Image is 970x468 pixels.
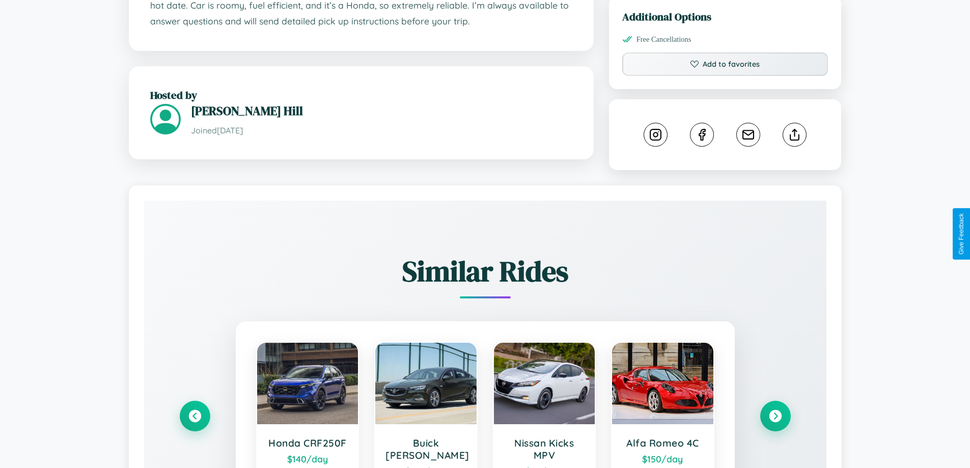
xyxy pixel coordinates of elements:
h3: [PERSON_NAME] Hill [191,102,572,119]
button: Add to favorites [622,52,828,76]
h3: Additional Options [622,9,828,24]
h3: Buick [PERSON_NAME] [385,437,466,461]
h3: Nissan Kicks MPV [504,437,585,461]
div: $ 140 /day [267,453,348,464]
h2: Similar Rides [180,252,791,291]
h3: Honda CRF250F [267,437,348,449]
h2: Hosted by [150,88,572,102]
p: Joined [DATE] [191,123,572,138]
div: $ 150 /day [622,453,703,464]
div: Give Feedback [958,213,965,255]
span: Free Cancellations [636,35,691,44]
h3: Alfa Romeo 4C [622,437,703,449]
